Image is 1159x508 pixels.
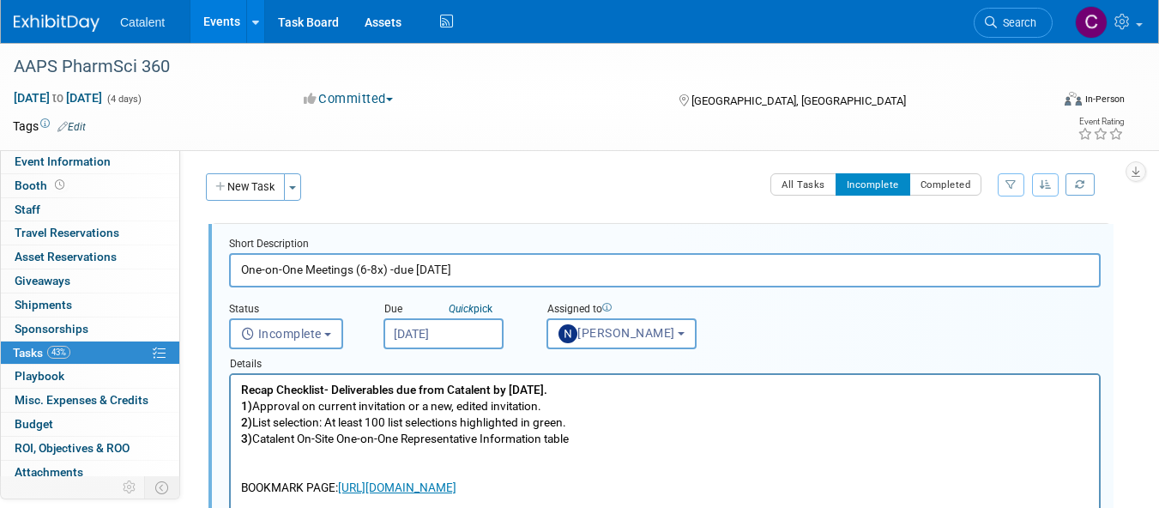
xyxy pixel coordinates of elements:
[15,226,119,239] span: Travel Reservations
[15,322,88,336] span: Sponsorships
[298,90,400,108] button: Committed
[15,393,148,407] span: Misc. Expenses & Credits
[13,118,86,135] td: Tags
[15,250,117,263] span: Asset Reservations
[1,150,179,173] a: Event Information
[449,303,474,315] i: Quick
[50,91,66,105] span: to
[974,8,1053,38] a: Search
[383,318,504,349] input: Due Date
[15,417,53,431] span: Budget
[206,173,285,201] button: New Task
[15,465,83,479] span: Attachments
[13,346,70,360] span: Tasks
[15,154,111,168] span: Event Information
[770,173,836,196] button: All Tasks
[1065,92,1082,106] img: Format-Inperson.png
[1,174,179,197] a: Booth
[1,269,179,293] a: Giveaways
[229,318,343,349] button: Incomplete
[1,437,179,460] a: ROI, Objectives & ROO
[1,342,179,365] a: Tasks43%
[51,178,68,191] span: Booth not reserved yet
[15,441,130,455] span: ROI, Objectives & ROO
[1075,6,1108,39] img: Christina Szendi
[15,298,72,311] span: Shipments
[14,15,100,32] img: ExhibitDay
[13,90,103,106] span: [DATE] [DATE]
[1,365,179,388] a: Playbook
[106,94,142,105] span: (4 days)
[1084,93,1125,106] div: In-Person
[15,203,40,216] span: Staff
[1,413,179,436] a: Budget
[1,245,179,269] a: Asset Reservations
[57,121,86,133] a: Edit
[229,237,1101,253] div: Short Description
[383,302,521,318] div: Due
[15,178,68,192] span: Booth
[691,94,906,107] span: [GEOGRAPHIC_DATA], [GEOGRAPHIC_DATA]
[229,302,358,318] div: Status
[15,274,70,287] span: Giveaways
[1065,173,1095,196] a: Refresh
[8,51,1030,82] div: AAPS PharmSci 360
[120,15,165,29] span: Catalent
[115,476,145,499] td: Personalize Event Tab Strip
[1078,118,1124,126] div: Event Rating
[229,253,1101,287] input: Name of task or a short description
[961,89,1125,115] div: Event Format
[445,302,496,316] a: Quickpick
[909,173,982,196] button: Completed
[1,198,179,221] a: Staff
[997,16,1036,29] span: Search
[241,327,322,341] span: Incomplete
[145,476,180,499] td: Toggle Event Tabs
[546,302,746,318] div: Assigned to
[15,369,64,383] span: Playbook
[836,173,910,196] button: Incomplete
[1,221,179,245] a: Travel Reservations
[546,318,697,349] button: [PERSON_NAME]
[1,293,179,317] a: Shipments
[1,389,179,412] a: Misc. Expenses & Credits
[1,317,179,341] a: Sponsorships
[229,349,1101,373] div: Details
[558,326,675,340] span: [PERSON_NAME]
[47,346,70,359] span: 43%
[1,461,179,484] a: Attachments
